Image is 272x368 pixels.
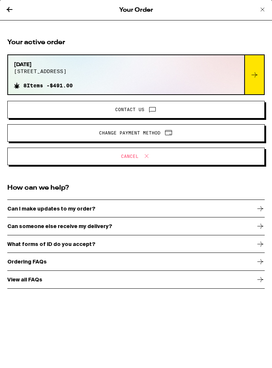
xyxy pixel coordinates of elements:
[7,241,95,247] p: What forms of ID do you accept?
[121,154,139,159] span: Cancel
[7,259,47,265] p: Ordering FAQs
[7,253,265,271] a: Ordering FAQs
[7,124,265,142] button: Change Payment Method
[115,107,144,112] span: Contact Us
[7,271,265,289] a: View all FAQs
[7,235,265,253] a: What forms of ID do you accept?
[7,277,42,282] p: View all FAQs
[7,148,265,165] button: Cancel
[7,218,265,236] a: Can someone else receive my delivery?
[99,131,160,135] span: Change Payment Method
[23,83,73,88] span: 8 Items - $491.00
[7,38,265,47] h2: Your active order
[7,206,95,212] p: Can I make updates to my order?
[7,183,265,193] h2: How can we help?
[7,223,112,229] p: Can someone else receive my delivery?
[7,200,265,218] a: Can I make updates to my order?
[7,101,265,118] button: Contact Us
[14,68,73,74] span: [STREET_ADDRESS]
[14,61,73,68] span: [DATE]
